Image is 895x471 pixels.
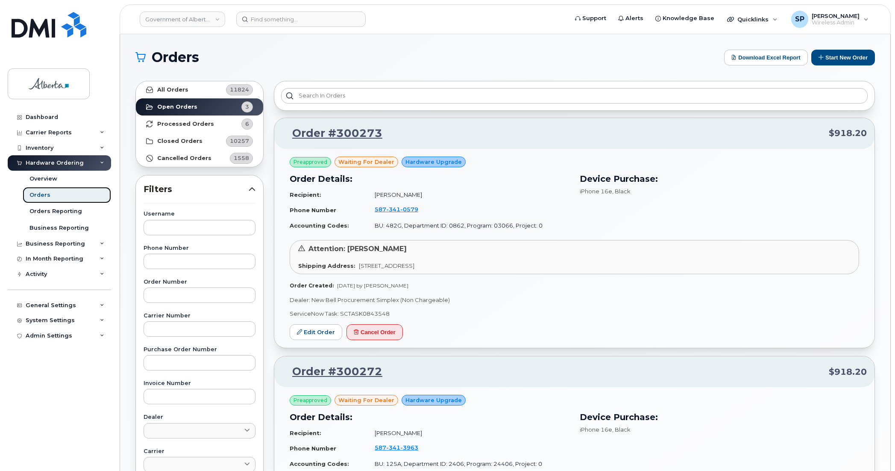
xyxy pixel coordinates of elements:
[144,415,255,420] label: Dealer
[234,154,249,162] span: 1558
[136,98,263,116] a: Open Orders3
[724,50,808,65] button: Download Excel Report
[811,50,875,65] button: Start New Order
[136,133,263,150] a: Closed Orders10257
[367,426,569,441] td: [PERSON_NAME]
[580,411,860,424] h3: Device Purchase:
[290,191,321,198] strong: Recipient:
[400,206,418,213] span: 0579
[144,183,249,196] span: Filters
[290,411,569,424] h3: Order Details:
[293,397,327,404] span: Preapproved
[290,172,569,185] h3: Order Details:
[290,430,321,436] strong: Recipient:
[144,279,255,285] label: Order Number
[400,444,418,451] span: 3963
[157,104,197,110] strong: Open Orders
[144,313,255,319] label: Carrier Number
[245,120,249,128] span: 6
[290,207,336,213] strong: Phone Number
[281,88,868,104] input: Search in orders
[308,245,407,253] span: Attention: [PERSON_NAME]
[230,137,249,145] span: 10257
[230,86,249,94] span: 11824
[386,206,400,213] span: 341
[290,282,334,289] strong: Order Created:
[290,460,349,467] strong: Accounting Codes:
[144,246,255,251] label: Phone Number
[144,381,255,386] label: Invoice Number
[612,426,631,433] span: , Black
[346,324,403,340] button: Cancel Order
[386,444,400,451] span: 341
[290,310,859,318] p: ServiceNow Task: SCTASK0843548
[157,138,202,145] strong: Closed Orders
[144,449,255,454] label: Carrier
[136,116,263,133] a: Processed Orders6
[152,51,199,64] span: Orders
[359,262,414,269] span: [STREET_ADDRESS]
[375,206,418,213] span: 587
[282,364,382,379] a: Order #300272
[580,188,612,195] span: iPhone 16e
[282,126,382,141] a: Order #300273
[338,396,394,404] span: waiting for dealer
[612,188,631,195] span: , Black
[245,103,249,111] span: 3
[136,81,263,98] a: All Orders11824
[157,155,211,162] strong: Cancelled Orders
[290,296,859,304] p: Dealer: New Bell Procurement Simplex (Non Chargeable)
[375,444,428,451] a: 5873413963
[290,324,342,340] a: Edit Order
[144,347,255,353] label: Purchase Order Number
[367,218,569,233] td: BU: 482G, Department ID: 0862, Program: 03066, Project: 0
[375,444,418,451] span: 587
[405,158,462,166] span: Hardware Upgrade
[580,172,860,185] h3: Device Purchase:
[367,187,569,202] td: [PERSON_NAME]
[290,445,336,452] strong: Phone Number
[290,222,349,229] strong: Accounting Codes:
[293,158,327,166] span: Preapproved
[298,262,355,269] strong: Shipping Address:
[136,150,263,167] a: Cancelled Orders1558
[144,211,255,217] label: Username
[829,366,867,378] span: $918.20
[157,86,188,93] strong: All Orders
[829,127,867,139] span: $918.20
[580,426,612,433] span: iPhone 16e
[337,282,408,289] span: [DATE] by [PERSON_NAME]
[405,396,462,404] span: Hardware Upgrade
[338,158,394,166] span: waiting for dealer
[375,206,428,213] a: 5873410579
[157,121,214,127] strong: Processed Orders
